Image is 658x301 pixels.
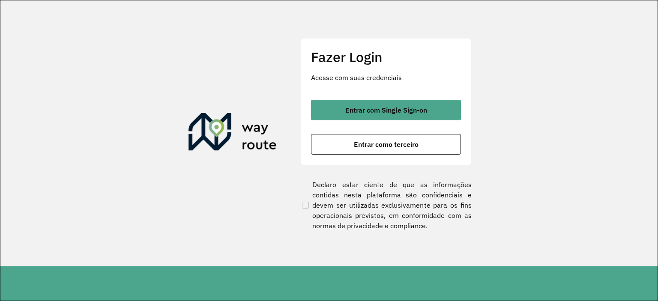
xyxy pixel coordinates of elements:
label: Declaro estar ciente de que as informações contidas nesta plataforma são confidenciais e devem se... [300,179,472,231]
h2: Fazer Login [311,49,461,65]
p: Acesse com suas credenciais [311,72,461,83]
img: Roteirizador AmbevTech [188,113,277,154]
button: button [311,134,461,155]
button: button [311,100,461,120]
span: Entrar como terceiro [354,141,419,148]
span: Entrar com Single Sign-on [345,107,427,113]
